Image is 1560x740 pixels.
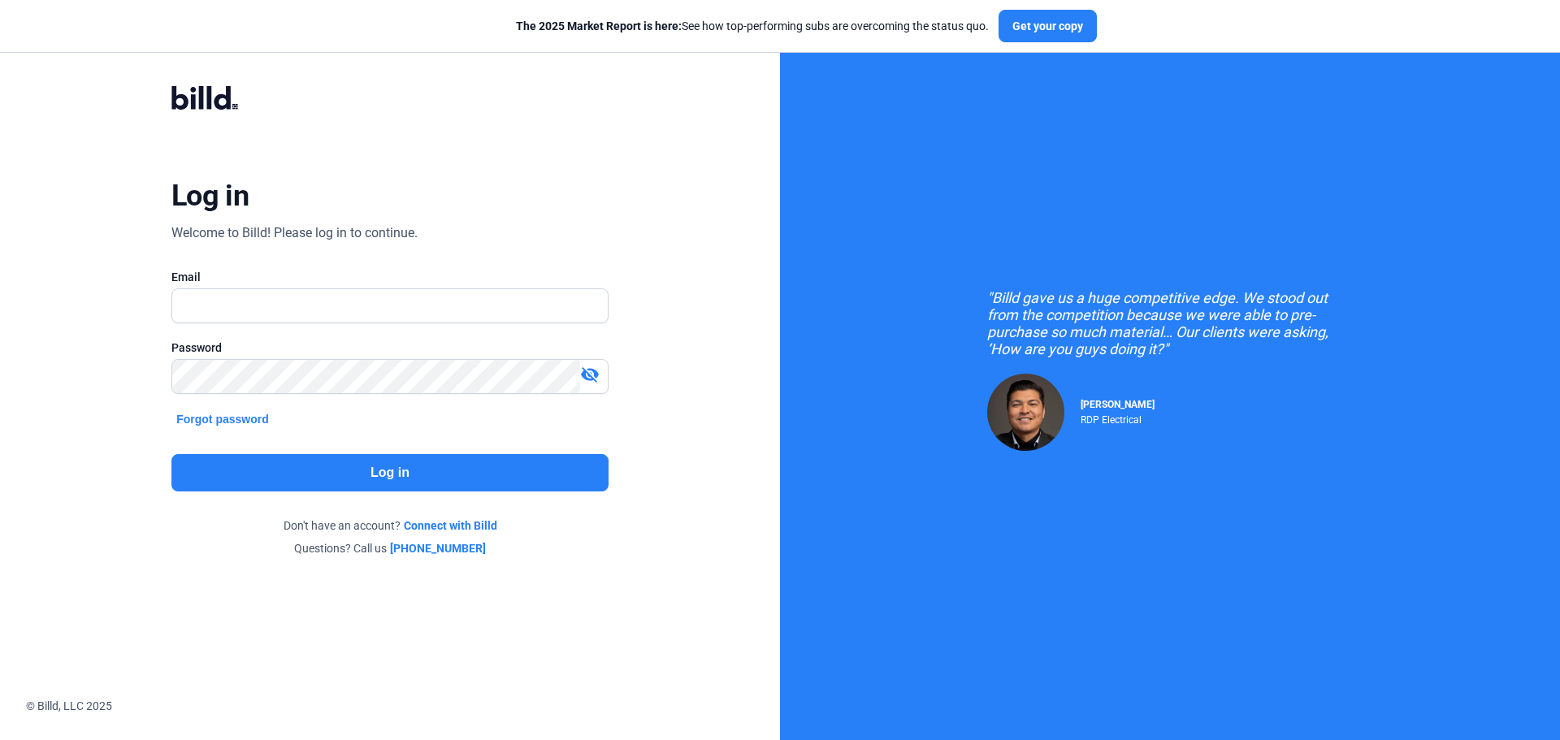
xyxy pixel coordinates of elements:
div: Don't have an account? [171,517,609,534]
button: Get your copy [999,10,1097,42]
div: RDP Electrical [1081,410,1155,426]
button: Log in [171,454,609,491]
mat-icon: visibility_off [580,365,600,384]
div: Password [171,340,609,356]
div: "Billd gave us a huge competitive edge. We stood out from the competition because we were able to... [987,289,1353,357]
div: See how top-performing subs are overcoming the status quo. [516,18,989,34]
span: [PERSON_NAME] [1081,399,1155,410]
img: Raul Pacheco [987,374,1064,451]
div: Welcome to Billd! Please log in to continue. [171,223,418,243]
div: Email [171,269,609,285]
a: Connect with Billd [404,517,497,534]
span: The 2025 Market Report is here: [516,19,682,32]
div: Log in [171,178,249,214]
button: Forgot password [171,410,274,428]
a: [PHONE_NUMBER] [390,540,486,556]
div: Questions? Call us [171,540,609,556]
